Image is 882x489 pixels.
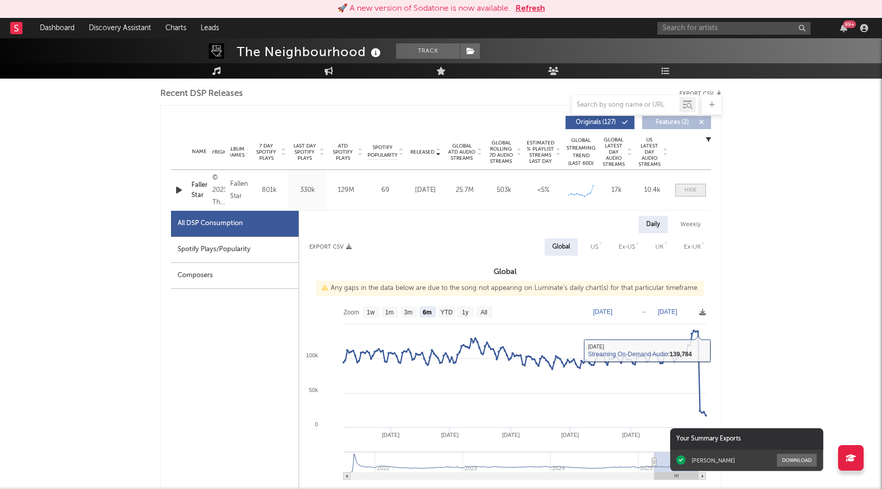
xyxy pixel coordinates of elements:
span: Global ATD Audio Streams [448,143,476,161]
div: Weekly [673,216,708,233]
text: Zoom [344,309,359,316]
div: 🚀 A new version of Sodatone is now available. [337,3,510,15]
text: 1w [367,309,375,316]
span: Global Rolling 7D Audio Streams [487,140,515,164]
div: Ex-US [619,241,635,253]
button: Export CSV [679,91,722,97]
div: All DSP Consumption [178,217,243,230]
a: Leads [193,18,226,38]
div: US [591,241,598,253]
text: [DATE] [658,308,677,315]
div: Ex-UK [684,241,701,253]
div: [PERSON_NAME] [692,457,735,464]
text: [DATE] [382,432,400,438]
div: All DSP Consumption [171,211,299,237]
div: [DATE] [408,185,443,195]
a: Charts [158,18,193,38]
div: 17k [601,185,632,195]
div: Any gaps in the data below are due to the song not appearing on Luminate's daily chart(s) for tha... [316,281,704,296]
div: Global [552,241,570,253]
button: 99+ [840,24,847,32]
h3: Global [299,266,711,278]
span: Spotify Popularity [367,144,398,159]
text: 1m [385,309,394,316]
text: [DATE] [561,432,579,438]
div: 503k [487,185,521,195]
span: Originals ( 127 ) [572,119,619,126]
div: <5% [526,185,560,195]
div: Name [191,148,207,156]
input: Search for artists [657,22,811,35]
div: 25.7M [448,185,482,195]
span: Features ( 2 ) [649,119,696,126]
span: Estimated % Playlist Streams Last Day [526,140,554,164]
div: 10.4k [637,185,668,195]
a: Discovery Assistant [82,18,158,38]
div: 99 + [843,20,856,28]
text: [DATE] [622,432,640,438]
div: © 2021 The Neighbourhood, Original Sin [212,172,225,209]
text: [DATE] [593,308,612,315]
div: Your Summary Exports [670,428,823,450]
a: Fallen Star [191,180,207,200]
text: [DATE] [441,432,459,438]
div: 330k [291,185,324,195]
text: 0 [315,421,318,427]
button: Export CSV [309,244,352,250]
text: → [641,308,647,315]
text: All [480,309,487,316]
div: 801k [253,185,286,195]
div: Daily [639,216,668,233]
text: 3m [404,309,413,316]
a: Dashboard [33,18,82,38]
button: Features(2) [642,116,711,129]
text: 6m [423,309,431,316]
div: Fallen Star [230,178,248,203]
span: Global Latest Day Audio Streams [601,137,626,167]
text: 50k [309,387,318,393]
span: ATD Spotify Plays [329,143,356,161]
div: 69 [367,185,403,195]
text: YTD [440,309,453,316]
button: Download [777,454,817,467]
div: 129M [329,185,362,195]
button: Track [396,43,460,59]
div: The Neighbourhood [237,43,383,60]
text: [DATE] [502,432,520,438]
div: Global Streaming Trend (Last 60D) [566,137,596,167]
span: Recent DSP Releases [160,88,243,100]
span: US Latest Day Audio Streams [637,137,661,167]
button: Originals(127) [566,116,634,129]
span: Last Day Spotify Plays [291,143,318,161]
text: 1y [462,309,469,316]
span: 7 Day Spotify Plays [253,143,280,161]
div: Composers [171,263,299,289]
div: Spotify Plays/Popularity [171,237,299,263]
text: 100k [306,352,318,358]
input: Search by song name or URL [572,101,679,109]
button: Refresh [516,3,545,15]
span: Released [410,149,434,155]
span: Album Names [227,146,244,158]
div: UK [655,241,664,253]
span: Copyright [201,149,230,155]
